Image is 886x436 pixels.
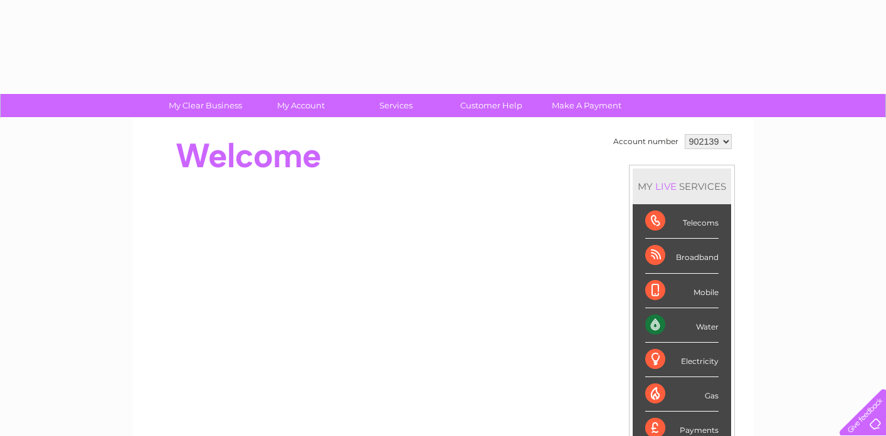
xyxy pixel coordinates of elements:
a: Customer Help [440,94,543,117]
div: Mobile [645,274,719,308]
div: Electricity [645,343,719,377]
a: My Clear Business [154,94,257,117]
div: Gas [645,377,719,412]
div: Water [645,308,719,343]
a: Make A Payment [535,94,638,117]
div: MY SERVICES [633,169,731,204]
a: My Account [249,94,352,117]
div: Broadband [645,239,719,273]
td: Account number [610,131,682,152]
div: LIVE [653,180,679,192]
a: Services [344,94,448,117]
div: Telecoms [645,204,719,239]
